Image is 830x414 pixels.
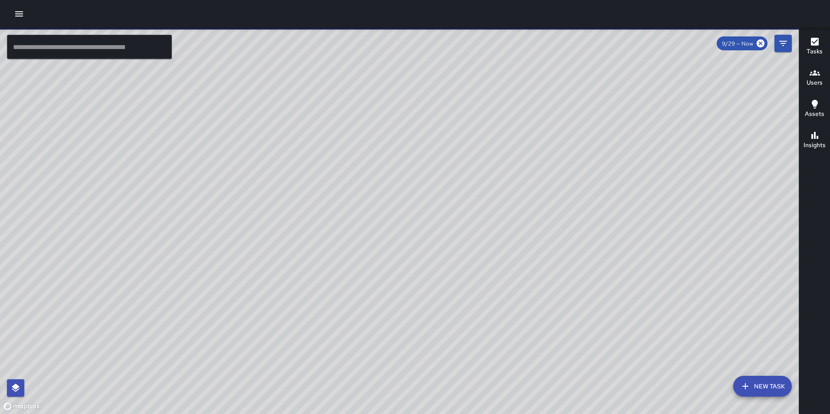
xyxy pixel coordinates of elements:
h6: Assets [805,109,824,119]
h6: Users [807,78,823,88]
h6: Tasks [807,47,823,56]
button: Filters [774,35,792,52]
button: Tasks [799,31,830,62]
button: Insights [799,125,830,156]
h6: Insights [804,141,826,150]
span: 9/29 — Now [717,40,758,47]
div: 9/29 — Now [717,36,767,50]
button: Assets [799,94,830,125]
button: Users [799,62,830,94]
button: New Task [733,376,792,397]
